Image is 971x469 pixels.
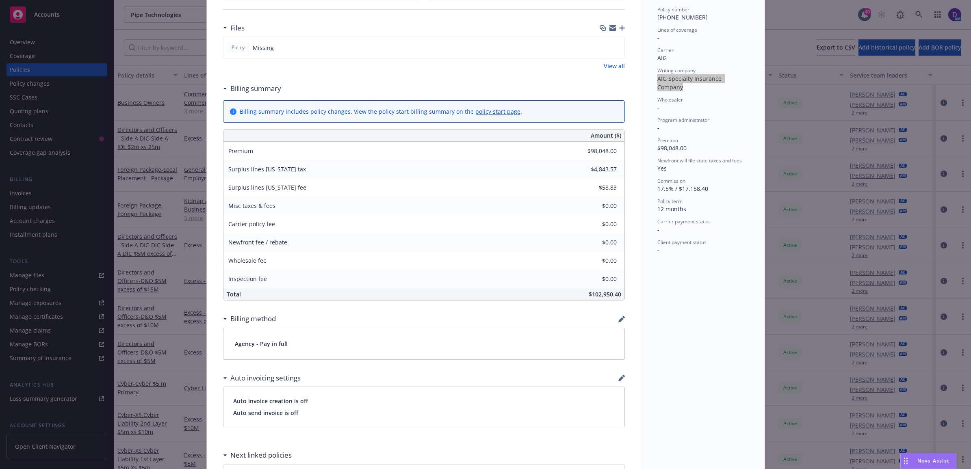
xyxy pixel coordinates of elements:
[223,83,281,94] div: Billing summary
[475,108,520,115] a: policy start page
[228,184,306,191] span: Surplus lines [US_STATE] fee
[228,238,287,246] span: Newfront fee / rebate
[253,43,274,52] span: Missing
[657,239,707,246] span: Client payment status
[228,275,267,283] span: Inspection fee
[589,290,621,298] span: $102,950.40
[657,117,709,123] span: Program administrator
[657,96,683,103] span: Wholesaler
[223,450,292,460] div: Next linked policies
[569,255,622,267] input: 0.00
[657,185,708,192] span: 17.5% / $17,158.40
[569,145,622,157] input: 0.00
[657,75,723,91] span: AIG Specialty Insurance Company
[657,164,667,172] span: Yes
[227,290,241,298] span: Total
[569,236,622,249] input: 0.00
[233,397,615,405] span: Auto invoice creation is off
[657,137,678,144] span: Premium
[230,313,276,324] h3: Billing method
[917,457,949,464] span: Nova Assist
[657,54,667,62] span: AIG
[569,200,622,212] input: 0.00
[604,62,625,70] a: View all
[228,202,275,210] span: Misc taxes & fees
[657,104,659,111] span: -
[223,328,624,359] div: Agency - Pay in full
[900,453,956,469] button: Nova Assist
[228,257,267,264] span: Wholesale fee
[230,450,292,460] h3: Next linked policies
[230,373,301,383] h3: Auto invoicing settings
[228,147,253,155] span: Premium
[657,47,674,54] span: Carrier
[569,182,622,194] input: 0.00
[233,408,615,417] span: Auto send invoice is off
[591,131,621,140] span: Amount ($)
[657,218,710,225] span: Carrier payment status
[230,44,246,51] span: Policy
[657,26,697,33] span: Lines of coverage
[230,23,245,33] h3: Files
[657,67,696,74] span: Writing company
[657,198,683,205] span: Policy term
[657,205,686,213] span: 12 months
[228,220,275,228] span: Carrier policy fee
[657,6,689,13] span: Policy number
[657,13,708,21] span: [PHONE_NUMBER]
[223,23,245,33] div: Files
[657,157,742,164] span: Newfront will file state taxes and fees
[228,165,306,173] span: Surplus lines [US_STATE] tax
[223,373,301,383] div: Auto invoicing settings
[240,107,522,116] div: Billing summary includes policy changes. View the policy start billing summary on the .
[657,246,659,254] span: -
[657,144,687,152] span: $98,048.00
[569,218,622,230] input: 0.00
[657,124,659,132] span: -
[230,83,281,94] h3: Billing summary
[223,313,276,324] div: Billing method
[901,453,911,469] div: Drag to move
[657,34,659,41] span: -
[657,177,685,184] span: Commission
[569,273,622,285] input: 0.00
[569,163,622,175] input: 0.00
[657,226,659,233] span: -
